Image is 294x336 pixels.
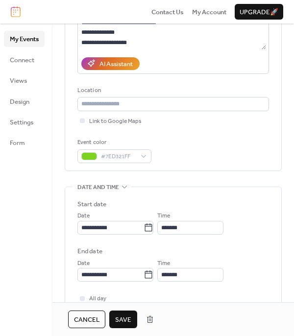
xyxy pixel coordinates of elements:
span: Date and time [77,183,119,192]
span: Views [10,76,27,86]
span: Connect [10,55,34,65]
div: End date [77,246,102,256]
a: Views [4,72,45,88]
div: Location [77,86,267,96]
a: Settings [4,114,45,130]
img: logo [11,6,21,17]
span: Design [10,97,29,107]
button: AI Assistant [81,57,140,70]
div: Event color [77,138,149,147]
span: Upgrade 🚀 [240,7,278,17]
span: My Events [10,34,39,44]
a: My Account [192,7,226,17]
button: Upgrade🚀 [235,4,283,20]
span: Time [157,259,170,268]
div: Start date [77,199,106,209]
a: Design [4,94,45,109]
span: Cancel [74,315,99,325]
span: Date [77,211,90,221]
button: Cancel [68,311,105,328]
a: Connect [4,52,45,68]
span: #7ED321FF [101,152,136,162]
span: All day [89,294,106,304]
span: Settings [10,118,33,127]
a: My Events [4,31,45,47]
span: Link to Google Maps [89,117,142,126]
div: AI Assistant [99,59,133,69]
span: Form [10,138,25,148]
span: Save [115,315,131,325]
span: Time [157,211,170,221]
button: Save [109,311,137,328]
span: Date [77,259,90,268]
a: Form [4,135,45,150]
a: Contact Us [151,7,184,17]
